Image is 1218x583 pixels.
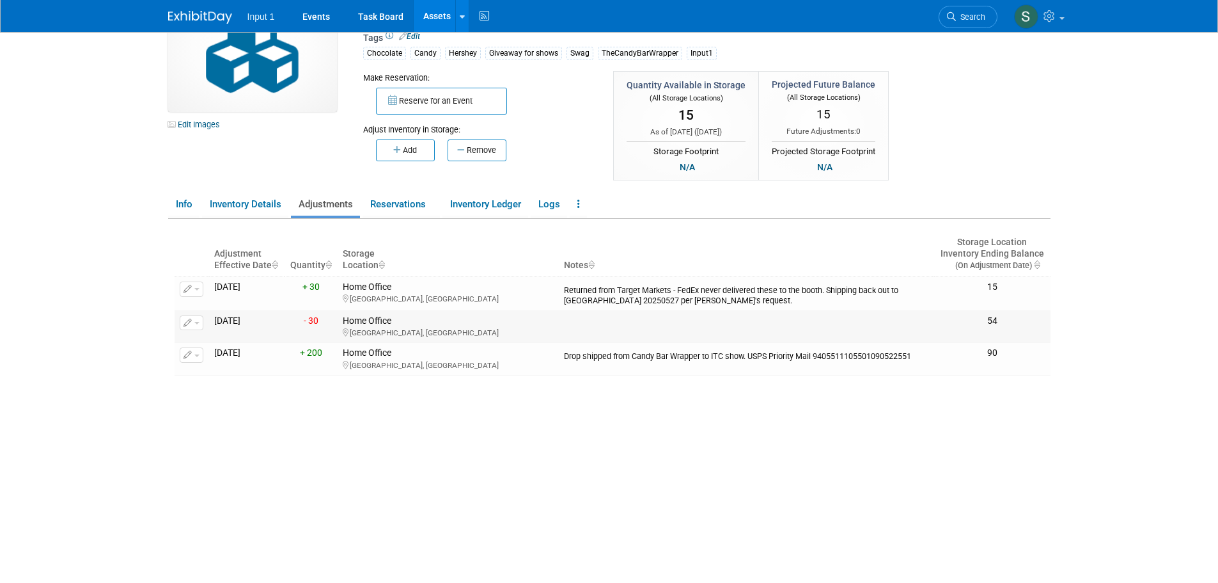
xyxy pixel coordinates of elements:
[209,343,285,376] td: [DATE]
[564,282,929,306] div: Returned from Target Markets - FedEx never delivered these to the booth. Shipping back out to [GE...
[816,107,831,122] span: 15
[813,160,836,174] div: N/A
[410,47,441,60] div: Candy
[566,47,593,60] div: Swag
[343,347,554,371] div: Home Office
[168,116,225,132] a: Edit Images
[343,326,554,338] div: [GEOGRAPHIC_DATA], [GEOGRAPHIC_DATA]
[376,88,507,115] button: Reserve for an Event
[772,91,875,103] div: (All Storage Locations)
[445,47,481,60] div: Hershey
[343,315,554,339] div: Home Office
[939,315,1045,327] div: 54
[627,141,746,158] div: Storage Footprint
[627,92,746,104] div: (All Storage Locations)
[448,140,506,161] button: Remove
[485,47,562,60] div: Giveaway for shows
[291,193,360,216] a: Adjustments
[856,127,861,136] span: 0
[363,31,945,68] div: Tags
[302,282,320,292] span: + 30
[399,32,420,41] a: Edit
[772,141,875,158] div: Projected Storage Footprint
[343,282,554,305] div: Home Office
[363,193,440,216] a: Reservations
[956,12,985,22] span: Search
[939,347,1045,359] div: 90
[687,47,717,60] div: Input1
[363,115,595,136] div: Adjust Inventory in Storage:
[209,310,285,343] td: [DATE]
[772,78,875,91] div: Projected Future Balance
[627,79,746,92] div: Quantity Available in Storage
[168,11,232,24] img: ExhibitDay
[697,127,719,136] span: [DATE]
[442,193,528,216] a: Inventory Ledger
[202,193,288,216] a: Inventory Details
[772,126,875,137] div: Future Adjustments:
[300,347,322,358] span: + 200
[209,276,285,310] td: [DATE]
[304,315,318,326] span: - 30
[1014,4,1038,29] img: Susan Stout
[343,359,554,371] div: [GEOGRAPHIC_DATA], [GEOGRAPHIC_DATA]
[676,160,699,174] div: N/A
[627,127,746,138] div: As of [DATE] ( )
[944,260,1032,270] span: (On Adjustment Date)
[168,193,199,216] a: Info
[939,282,1045,293] div: 15
[209,232,285,276] th: Adjustment Effective Date : activate to sort column ascending
[934,232,1050,276] th: Storage LocationInventory Ending Balance (On Adjustment Date) : activate to sort column ascending
[939,6,997,28] a: Search
[598,47,682,60] div: TheCandyBarWrapper
[363,47,406,60] div: Chocolate
[564,347,929,362] div: Drop shipped from Candy Bar Wrapper to ITC show. USPS Priority Mail 9405511105501090522551
[338,232,559,276] th: Storage Location : activate to sort column ascending
[343,292,554,304] div: [GEOGRAPHIC_DATA], [GEOGRAPHIC_DATA]
[363,71,595,84] div: Make Reservation:
[285,232,338,276] th: Quantity : activate to sort column ascending
[559,232,934,276] th: Notes : activate to sort column ascending
[531,193,567,216] a: Logs
[678,108,694,123] span: 15
[247,12,275,22] span: Input 1
[376,140,435,161] button: Add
